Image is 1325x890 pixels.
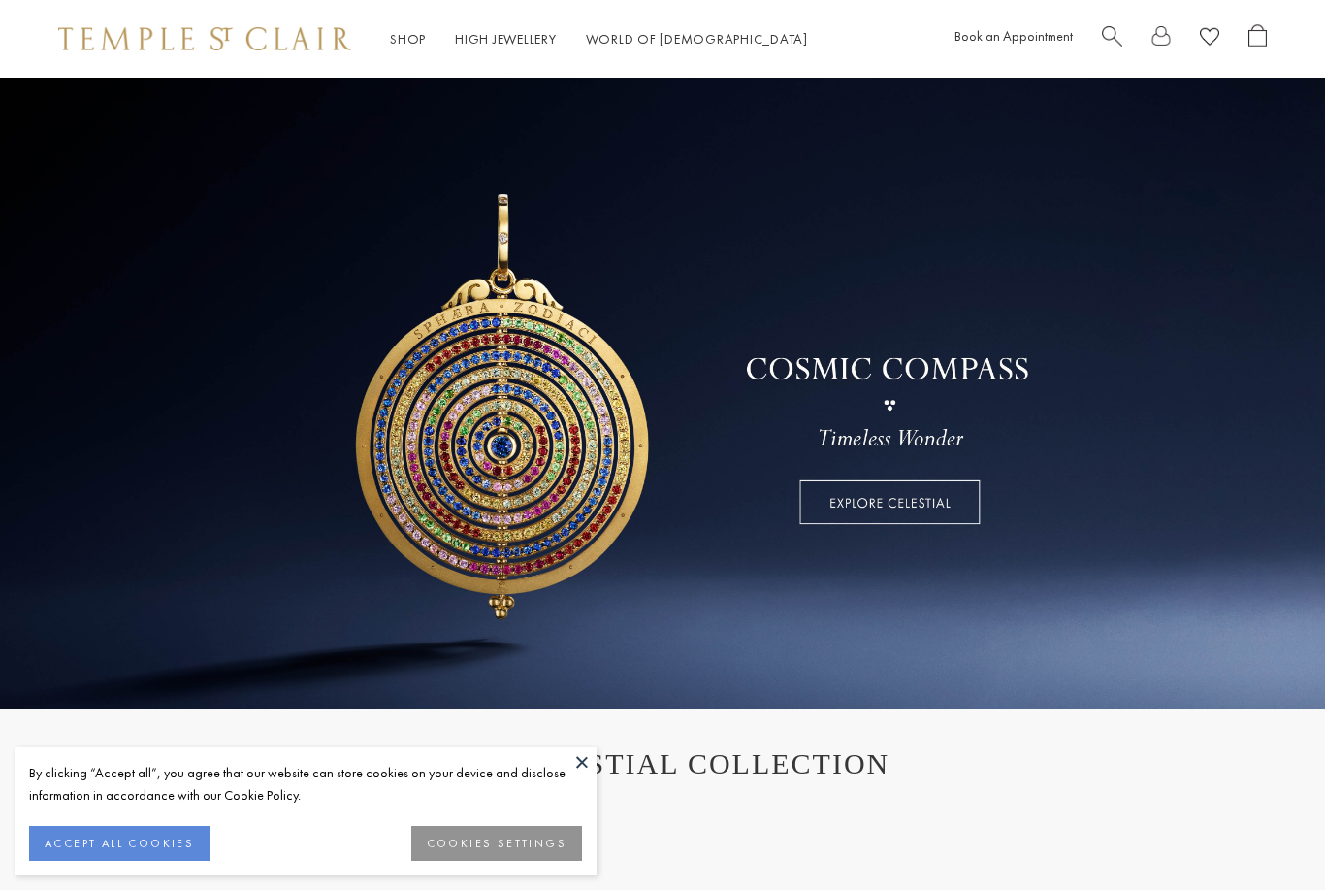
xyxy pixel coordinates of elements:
img: Temple St. Clair [58,27,351,50]
a: ShopShop [390,30,426,48]
iframe: Gorgias live chat messenger [1228,799,1306,871]
a: Book an Appointment [954,27,1073,45]
button: COOKIES SETTINGS [411,826,582,861]
a: View Wishlist [1200,24,1219,54]
div: By clicking “Accept all”, you agree that our website can store cookies on your device and disclos... [29,762,582,807]
a: High JewelleryHigh Jewellery [455,30,557,48]
a: Search [1102,24,1122,54]
h1: THE CELESTIAL COLLECTION [78,747,1247,780]
a: Open Shopping Bag [1248,24,1267,54]
nav: Main navigation [390,27,808,51]
a: World of [DEMOGRAPHIC_DATA]World of [DEMOGRAPHIC_DATA] [586,30,808,48]
button: ACCEPT ALL COOKIES [29,826,210,861]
